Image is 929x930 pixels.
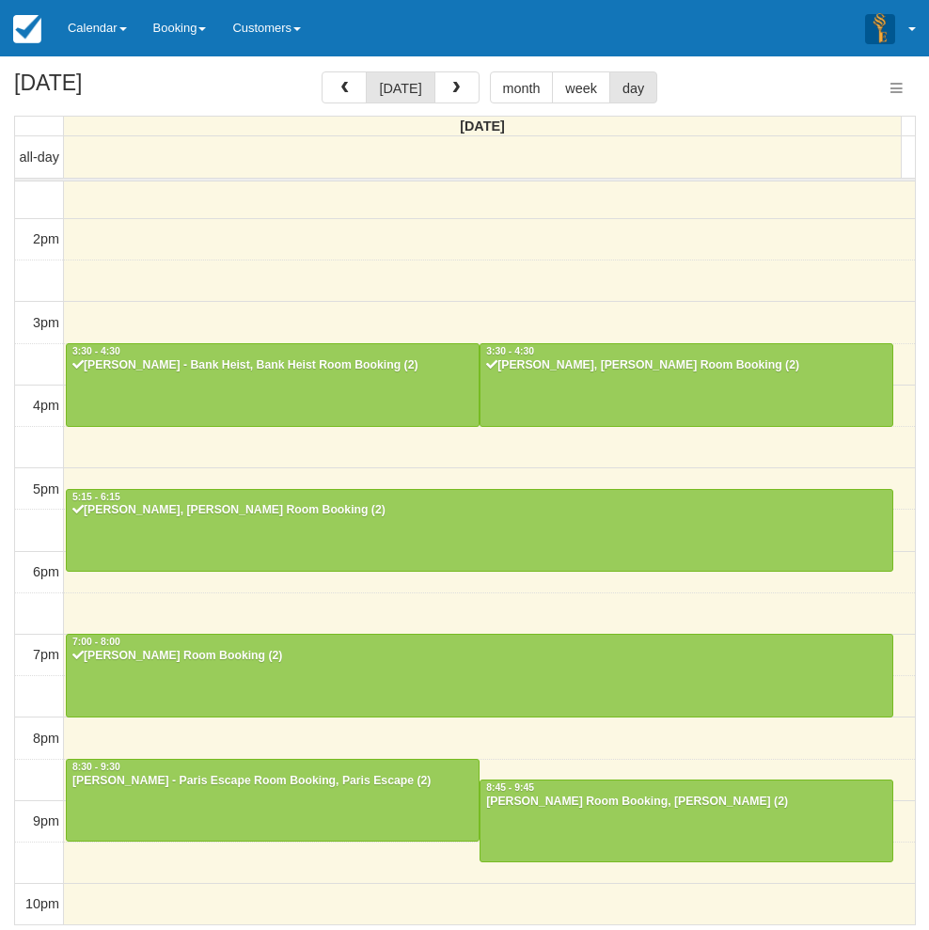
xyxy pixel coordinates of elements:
[552,71,610,103] button: week
[490,71,554,103] button: month
[33,398,59,413] span: 4pm
[486,782,534,793] span: 8:45 - 9:45
[20,150,59,165] span: all-day
[33,231,59,246] span: 2pm
[33,813,59,828] span: 9pm
[609,71,657,103] button: day
[13,15,41,43] img: checkfront-main-nav-mini-logo.png
[66,634,893,717] a: 7:00 - 8:00[PERSON_NAME] Room Booking (2)
[72,637,120,647] span: 7:00 - 8:00
[366,71,434,103] button: [DATE]
[480,780,893,862] a: 8:45 - 9:45[PERSON_NAME] Room Booking, [PERSON_NAME] (2)
[71,503,888,518] div: [PERSON_NAME], [PERSON_NAME] Room Booking (2)
[485,358,888,373] div: [PERSON_NAME], [PERSON_NAME] Room Booking (2)
[865,13,895,43] img: A3
[33,564,59,579] span: 6pm
[66,343,480,426] a: 3:30 - 4:30[PERSON_NAME] - Bank Heist, Bank Heist Room Booking (2)
[25,896,59,911] span: 10pm
[71,649,888,664] div: [PERSON_NAME] Room Booking (2)
[71,358,474,373] div: [PERSON_NAME] - Bank Heist, Bank Heist Room Booking (2)
[72,346,120,356] span: 3:30 - 4:30
[485,795,888,810] div: [PERSON_NAME] Room Booking, [PERSON_NAME] (2)
[66,759,480,842] a: 8:30 - 9:30[PERSON_NAME] - Paris Escape Room Booking, Paris Escape (2)
[33,731,59,746] span: 8pm
[33,481,59,497] span: 5pm
[72,492,120,502] span: 5:15 - 6:15
[33,315,59,330] span: 3pm
[66,489,893,572] a: 5:15 - 6:15[PERSON_NAME], [PERSON_NAME] Room Booking (2)
[486,346,534,356] span: 3:30 - 4:30
[33,647,59,662] span: 7pm
[72,762,120,772] span: 8:30 - 9:30
[480,343,893,426] a: 3:30 - 4:30[PERSON_NAME], [PERSON_NAME] Room Booking (2)
[460,118,505,134] span: [DATE]
[14,71,252,106] h2: [DATE]
[71,774,474,789] div: [PERSON_NAME] - Paris Escape Room Booking, Paris Escape (2)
